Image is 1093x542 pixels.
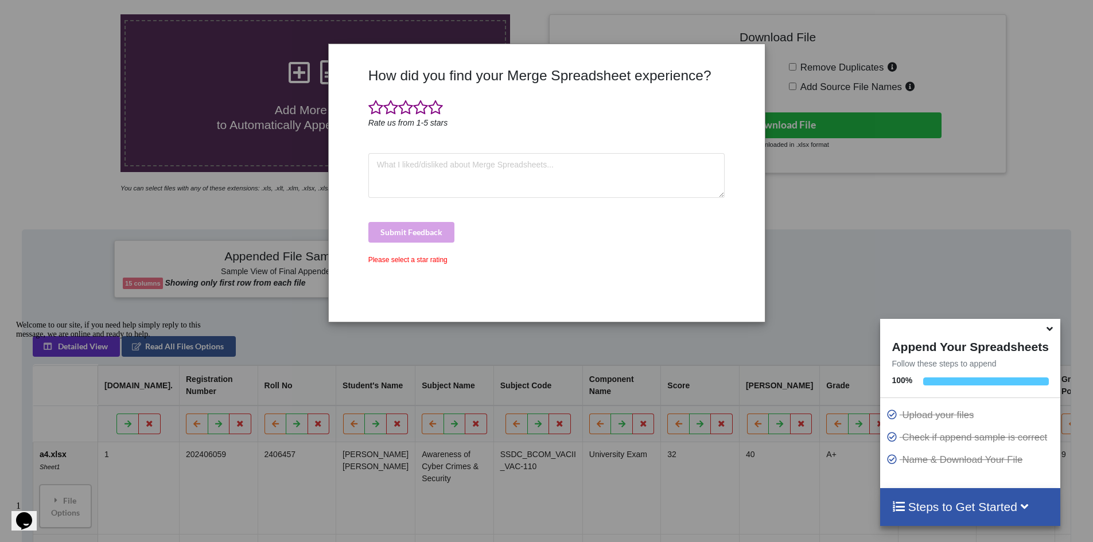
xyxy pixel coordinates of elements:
iframe: chat widget [11,496,48,531]
p: Name & Download Your File [886,453,1057,467]
p: Upload your files [886,408,1057,422]
p: Check if append sample is correct [886,430,1057,444]
h3: How did you find your Merge Spreadsheet experience? [368,67,725,84]
h4: Steps to Get Started [892,500,1048,514]
span: Welcome to our site, if you need help simply reply to this message, we are online and ready to help. [5,5,189,22]
h4: Append Your Spreadsheets [880,337,1060,354]
div: Please select a star rating [368,255,725,265]
div: Welcome to our site, if you need help simply reply to this message, we are online and ready to help. [5,5,211,23]
i: Rate us from 1-5 stars [368,118,448,127]
p: Follow these steps to append [880,358,1060,369]
iframe: chat widget [11,316,218,490]
b: 100 % [892,376,912,385]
